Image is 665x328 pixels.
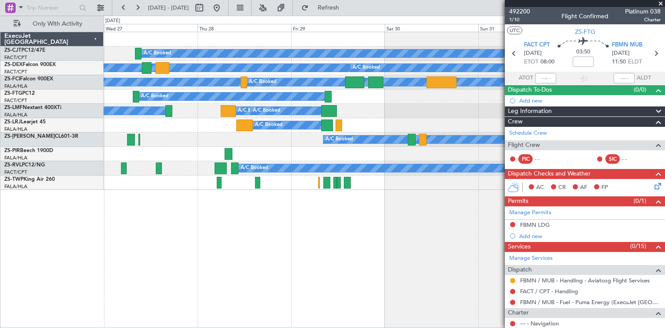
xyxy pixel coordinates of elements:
[605,154,620,164] div: SIC
[612,41,642,50] span: FBMN MUB
[4,177,55,182] a: ZS-TWPKing Air 260
[10,17,94,31] button: Only With Activity
[4,62,56,67] a: ZS-DEXFalcon 900EX
[622,155,641,163] div: - -
[4,54,27,61] a: FACT/CPT
[520,320,559,327] a: --- - Navigation
[4,119,46,125] a: ZS-LRJLearjet 45
[4,62,23,67] span: ZS-DEX
[4,148,20,153] span: ZS-PIR
[509,7,530,16] span: 492200
[612,49,630,58] span: [DATE]
[4,126,27,133] a: FALA/HLA
[27,1,77,14] input: Trip Number
[4,69,27,75] a: FACT/CPT
[326,133,353,146] div: A/C Booked
[518,154,533,164] div: PIC
[148,4,189,12] span: [DATE] - [DATE]
[141,90,168,103] div: A/C Booked
[508,242,531,252] span: Services
[634,85,646,94] span: (0/0)
[601,183,608,192] span: FP
[576,48,590,56] span: 03:50
[508,308,529,318] span: Charter
[508,85,552,95] span: Dispatch To-Dos
[508,196,528,206] span: Permits
[520,298,661,306] a: FBMN / MUB - Fuel - Puma Energy (ExecuJet [GEOGRAPHIC_DATA] Account)
[519,232,661,240] div: Add new
[612,58,626,66] span: 11:50
[508,106,552,116] span: Leg Information
[575,27,595,36] span: ZS-FTG
[4,134,78,139] a: ZS-[PERSON_NAME]CL601-3R
[524,49,542,58] span: [DATE]
[310,5,347,11] span: Refresh
[4,105,23,110] span: ZS-LMF
[524,58,538,66] span: ETOT
[198,24,291,32] div: Thu 28
[4,48,45,53] a: ZS-CJTPC12/47E
[520,288,578,295] a: FACT / CPT - Handling
[520,221,550,229] div: FBMN LDG
[508,140,540,150] span: Flight Crew
[535,155,554,163] div: - -
[535,73,556,83] input: --:--
[4,83,27,89] a: FALA/HLA
[4,97,27,104] a: FACT/CPT
[297,1,349,15] button: Refresh
[637,74,651,83] span: ALDT
[105,17,120,25] div: [DATE]
[4,177,24,182] span: ZS-TWP
[507,27,522,34] button: UTC
[509,209,551,217] a: Manage Permits
[509,16,530,23] span: 1/10
[519,97,661,104] div: Add new
[23,21,92,27] span: Only With Activity
[4,162,22,168] span: ZS-RVL
[241,162,268,175] div: A/C Booked
[508,169,591,179] span: Dispatch Checks and Weather
[4,134,55,139] span: ZS-[PERSON_NAME]
[4,91,35,96] a: ZS-FTGPC12
[253,104,280,117] div: A/C Booked
[541,58,554,66] span: 08:00
[4,119,21,125] span: ZS-LRJ
[580,183,587,192] span: AF
[4,155,27,161] a: FALA/HLA
[4,112,27,118] a: FALA/HLA
[509,129,547,138] a: Schedule Crew
[478,24,572,32] div: Sun 31
[628,58,642,66] span: ELDT
[104,24,198,32] div: Wed 27
[4,76,20,82] span: ZS-FCI
[4,76,53,82] a: ZS-FCIFalcon 900EX
[4,48,21,53] span: ZS-CJT
[353,61,380,74] div: A/C Booked
[625,16,661,23] span: Charter
[508,265,532,275] span: Dispatch
[634,196,646,205] span: (0/1)
[536,183,544,192] span: AC
[508,117,523,127] span: Crew
[238,104,265,117] div: A/C Booked
[144,47,171,60] div: A/C Booked
[4,162,45,168] a: ZS-RVLPC12/NG
[4,169,27,176] a: FACT/CPT
[4,105,61,110] a: ZS-LMFNextant 400XTi
[249,76,276,89] div: A/C Booked
[558,183,566,192] span: CR
[561,12,608,21] div: Flight Confirmed
[625,7,661,16] span: Platinum 038
[4,91,22,96] span: ZS-FTG
[4,148,53,153] a: ZS-PIRBeech 1900D
[509,254,553,263] a: Manage Services
[4,183,27,190] a: FALA/HLA
[385,24,478,32] div: Sat 30
[291,24,385,32] div: Fri 29
[255,119,282,132] div: A/C Booked
[520,277,650,284] a: FBMN / MUB - Handling - Aviatcog Flight Services
[524,41,550,50] span: FACT CPT
[630,242,646,251] span: (0/15)
[519,74,533,83] span: ATOT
